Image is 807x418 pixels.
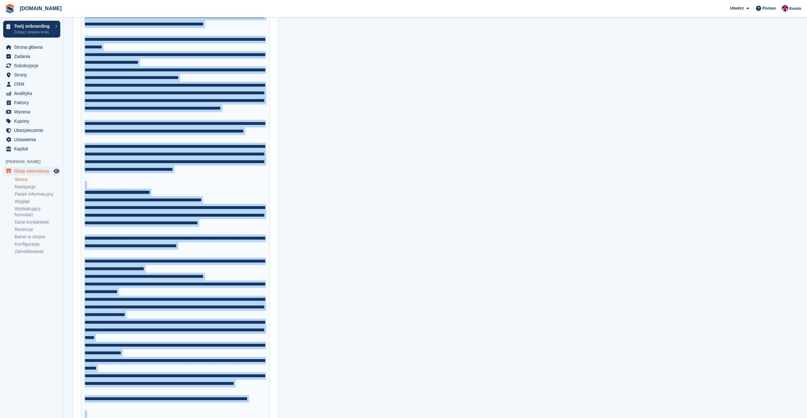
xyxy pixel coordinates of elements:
[3,43,60,52] a: menu
[3,61,60,70] a: menu
[3,80,60,89] a: menu
[14,43,52,52] span: Strona główna
[3,98,60,107] a: menu
[782,5,788,11] img: Mateusz Kacwin
[5,4,15,13] img: stora-icon-8386f47178a22dfd0bd8f6a31ec36ba5ce8667c1dd55bd0f319d3a0aa187defe.svg
[14,89,52,98] span: Analityka
[14,135,52,144] span: Ustawienia
[3,144,60,153] a: menu
[15,234,60,240] a: Baner w stopce
[14,126,52,135] span: Ubezpieczenie
[3,21,60,38] a: Twój onboarding Zobacz kolejne kroki
[14,107,52,116] span: Wycena
[762,5,776,11] span: Pomoc
[14,80,52,89] span: CRM
[15,177,60,183] a: Strony
[3,107,60,116] a: menu
[14,117,52,126] span: Kupony
[14,61,52,70] span: Subskrypcje
[730,5,744,11] span: Utwórz
[3,70,60,79] a: menu
[53,167,60,175] a: Podgląd sklepu
[17,3,64,14] a: [DOMAIN_NAME]
[15,191,60,197] a: Pasek informacyjny
[15,227,60,233] a: Recenzje
[15,241,60,247] a: Konfiguracja
[15,219,60,225] a: Dane kontaktowe
[789,5,801,12] span: Konto
[15,198,60,205] a: Wygląd
[14,144,52,153] span: Kapitał
[3,89,60,98] a: menu
[14,167,52,176] span: Sklep internetowy
[6,159,63,165] span: [PERSON_NAME]
[3,126,60,135] a: menu
[15,184,60,190] a: Nawigacja
[3,117,60,126] a: menu
[15,249,60,255] a: Zameldowanie
[15,206,60,218] a: Wyskakujący formularz
[3,167,60,176] a: menu
[3,52,60,61] a: menu
[14,24,52,28] p: Twój onboarding
[14,52,52,61] span: Zadania
[3,135,60,144] a: menu
[14,70,52,79] span: Strony
[14,29,52,35] p: Zobacz kolejne kroki
[14,98,52,107] span: Faktury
